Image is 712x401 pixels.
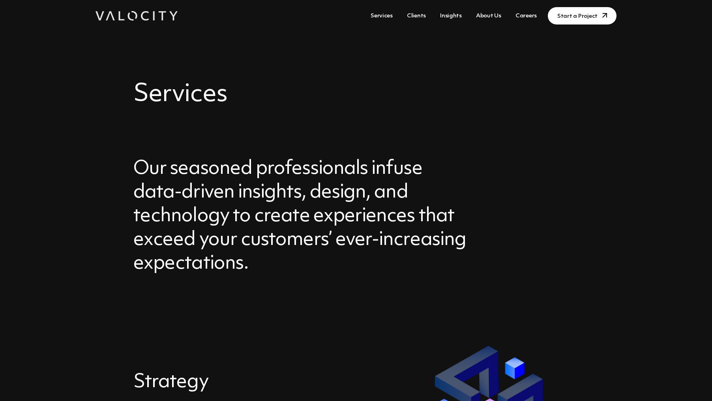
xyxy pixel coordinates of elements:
h2: Services [133,79,579,110]
a: About Us [473,9,504,23]
h3: Strategy [133,371,330,394]
a: Clients [404,9,429,23]
a: Careers [512,9,540,23]
a: Services [367,9,396,23]
a: Start a Project [548,7,616,24]
h3: Our seasoned professionals infuse data-driven insights, design, and technology to create experien... [133,157,467,276]
img: Valocity Digital [96,11,178,21]
a: Insights [437,9,465,23]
